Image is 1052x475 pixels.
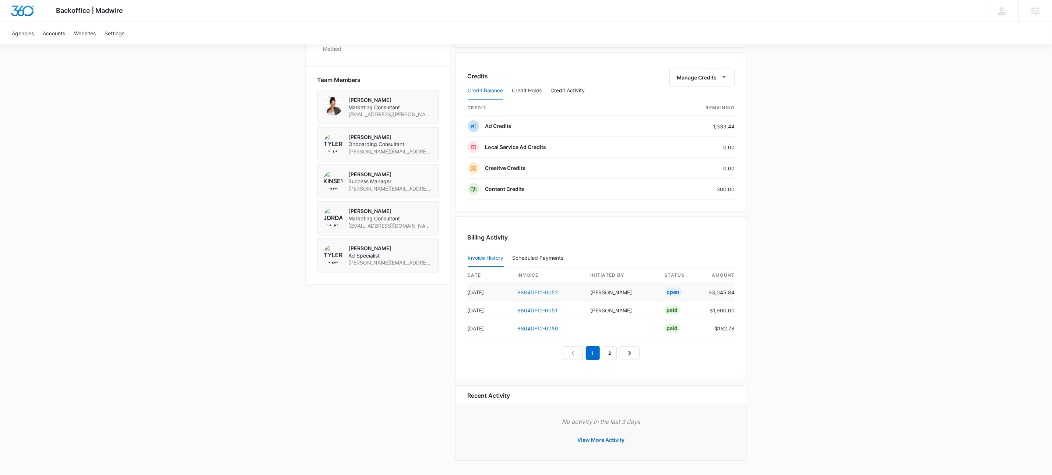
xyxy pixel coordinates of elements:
td: [PERSON_NAME] [585,283,659,301]
th: date [468,267,512,283]
span: Marketing Consultant [349,104,433,111]
div: Paid [665,306,680,315]
button: View More Activity [570,431,632,449]
a: Next Page [620,346,640,360]
p: [PERSON_NAME] [349,134,433,141]
th: credit [468,100,657,116]
td: 1,333.44 [657,116,735,137]
dt: Collection Method [323,37,353,53]
img: Lauren Gagnon [324,96,343,116]
p: Content Credits [485,185,525,193]
th: invoice [512,267,585,283]
a: 8804DF12-0051 [518,307,558,313]
td: [PERSON_NAME] [585,301,659,319]
p: [PERSON_NAME] [349,245,433,252]
img: Tyler Pajak [324,134,343,153]
em: 1 [586,346,600,360]
a: Agencies [7,22,38,45]
h3: Credits [468,72,488,81]
span: [PERSON_NAME][EMAIL_ADDRESS][PERSON_NAME][DOMAIN_NAME] [349,185,433,192]
span: [EMAIL_ADDRESS][DOMAIN_NAME] [349,222,433,230]
p: No activity in the last 3 days [468,417,735,426]
th: amount [703,267,735,283]
p: [PERSON_NAME] [349,96,433,104]
td: $3,045.84 [703,283,735,301]
img: Jordan Clay [324,208,343,227]
div: Collection MethodCharge Automatically [317,33,439,57]
p: [PERSON_NAME] [349,208,433,215]
button: Invoice History [468,249,504,267]
a: Accounts [38,22,70,45]
h6: Recent Activity [468,391,510,400]
a: Settings [100,22,129,45]
img: Kinsey Smith [324,171,343,190]
span: [EMAIL_ADDRESS][PERSON_NAME][DOMAIN_NAME] [349,111,433,118]
span: Backoffice | Madwire [56,7,123,14]
td: [DATE] [468,301,512,319]
span: Marketing Consultant [349,215,433,222]
a: 8804DF12-0052 [518,289,558,295]
button: Manage Credits [669,69,735,86]
td: [DATE] [468,283,512,301]
th: Remaining [657,100,735,116]
button: Credit Holds [512,82,542,100]
p: [PERSON_NAME] [349,171,433,178]
td: 0.00 [657,137,735,158]
th: status [659,267,703,283]
span: Team Members [317,75,361,84]
span: Onboarding Consultant [349,141,433,148]
a: Page 2 [603,346,617,360]
button: Credit Activity [551,82,585,100]
a: Websites [70,22,100,45]
div: Scheduled Payments [513,255,567,260]
a: 8804DF12-0050 [518,325,559,332]
td: 300.00 [657,179,735,200]
span: [PERSON_NAME][EMAIL_ADDRESS][PERSON_NAME][DOMAIN_NAME] [349,148,433,155]
div: Open [665,288,682,297]
h3: Billing Activity [468,233,735,242]
p: Creative Credits [485,164,526,172]
th: Initiated By [585,267,659,283]
td: $1,900.00 [703,301,735,319]
img: Tyler Rasdon [324,245,343,264]
button: Credit Balance [468,82,503,100]
span: Ad Specialist [349,252,433,259]
nav: Pagination [563,346,640,360]
td: $182.78 [703,319,735,337]
td: [DATE] [468,319,512,337]
p: Local Service Ad Credits [485,143,546,151]
span: [PERSON_NAME][EMAIL_ADDRESS][PERSON_NAME][DOMAIN_NAME] [349,259,433,266]
p: Ad Credits [485,123,512,130]
div: Paid [665,324,680,333]
td: 0.00 [657,158,735,179]
span: Success Manager [349,178,433,185]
